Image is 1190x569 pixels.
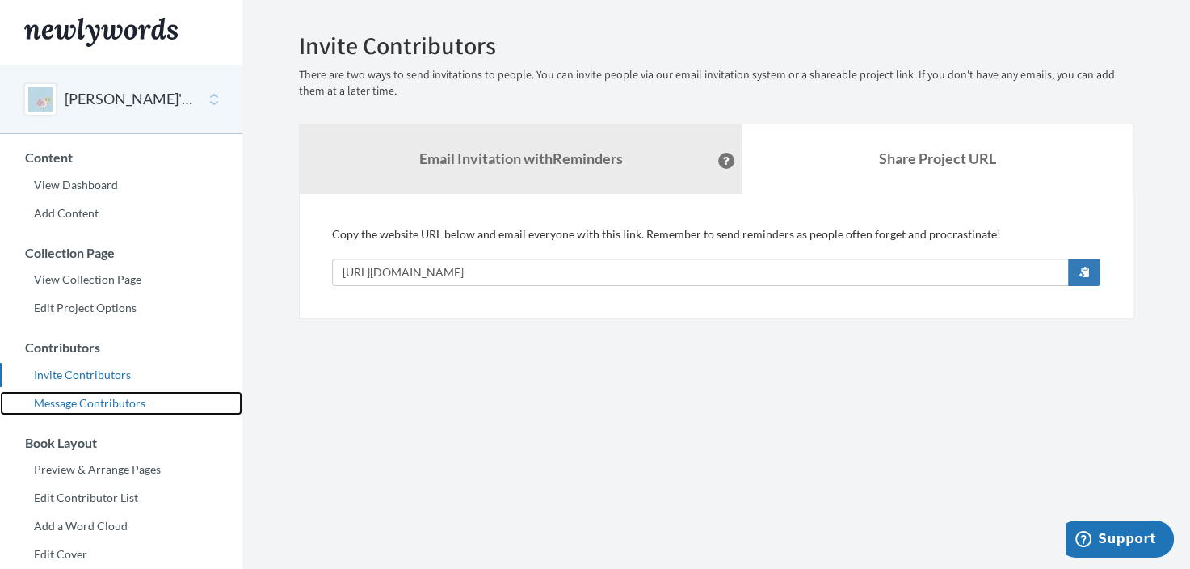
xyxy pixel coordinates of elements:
button: [PERSON_NAME]'s 25th Anniversary [65,89,196,110]
div: Copy the website URL below and email everyone with this link. Remember to send reminders as peopl... [332,226,1100,286]
p: There are two ways to send invitations to people. You can invite people via our email invitation ... [299,67,1133,99]
h3: Content [1,150,242,165]
b: Share Project URL [879,150,996,167]
h2: Invite Contributors [299,32,1133,59]
h3: Collection Page [1,246,242,260]
h3: Book Layout [1,436,242,450]
img: Newlywords logo [24,18,178,47]
iframe: Opens a widget where you can chat to one of our agents [1066,521,1174,561]
strong: Email Invitation with Reminders [419,150,623,167]
h3: Contributors [1,340,242,355]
